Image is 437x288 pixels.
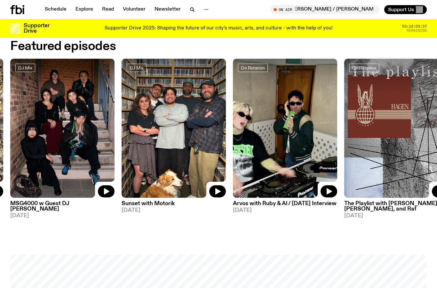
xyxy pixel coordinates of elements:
[18,66,32,70] span: DJ Mix
[10,201,115,212] h3: MSG4000 w Guest DJ [PERSON_NAME]
[238,64,268,72] a: On Rotation
[352,66,376,70] span: On Rotation
[349,64,379,72] a: On Rotation
[15,64,35,72] a: DJ Mix
[24,23,49,34] h3: Supporter Drive
[233,208,337,213] span: [DATE]
[10,213,115,219] span: [DATE]
[241,66,265,70] span: On Rotation
[122,208,226,213] span: [DATE]
[10,198,115,219] a: MSG4000 w Guest DJ [PERSON_NAME][DATE]
[130,66,144,70] span: DJ Mix
[233,59,337,198] img: Ruby wears a Collarbones t shirt and pretends to play the DJ decks, Al sings into a pringles can....
[402,25,427,28] span: 03:12:03:37
[407,29,427,32] span: Remaining
[41,5,70,14] a: Schedule
[233,198,337,213] a: Arvos with Ruby & Al / [DATE] Interview[DATE]
[233,201,337,206] h3: Arvos with Ruby & Al / [DATE] Interview
[384,5,427,14] button: Support Us
[151,5,185,14] a: Newsletter
[119,5,149,14] a: Volunteer
[10,41,116,52] h2: Featured episodes
[127,64,147,72] a: DJ Mix
[122,201,226,206] h3: Sunset with Motorik
[270,5,379,14] button: On AirMornings with [PERSON_NAME] / [PERSON_NAME] [PERSON_NAME] and mmilton interview
[105,26,333,31] p: Supporter Drive 2025: Shaping the future of our city’s music, arts, and culture - with the help o...
[122,198,226,213] a: Sunset with Motorik[DATE]
[388,7,414,12] span: Support Us
[72,5,97,14] a: Explore
[98,5,118,14] a: Read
